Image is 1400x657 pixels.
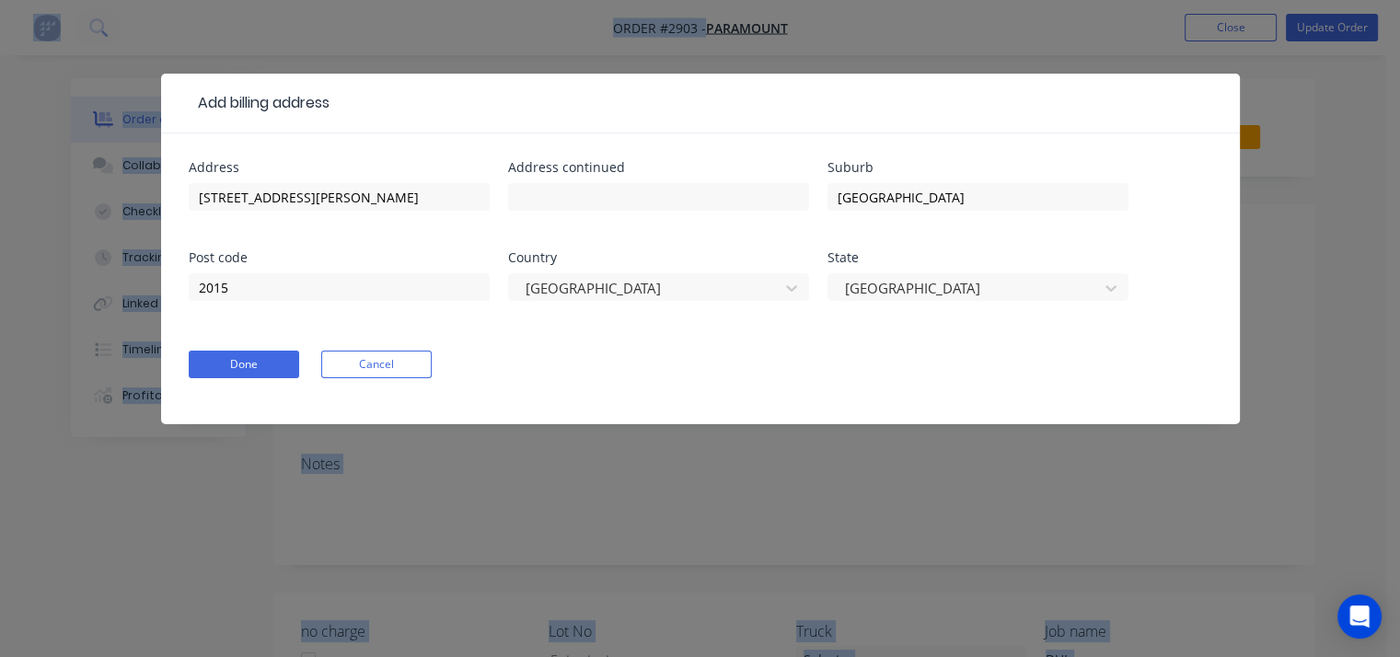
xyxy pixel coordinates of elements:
[827,161,1128,174] div: Suburb
[1337,594,1382,639] div: Open Intercom Messenger
[508,251,809,264] div: Country
[321,351,432,378] button: Cancel
[189,251,490,264] div: Post code
[189,161,490,174] div: Address
[189,92,330,114] div: Add billing address
[508,161,809,174] div: Address continued
[189,351,299,378] button: Done
[827,251,1128,264] div: State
